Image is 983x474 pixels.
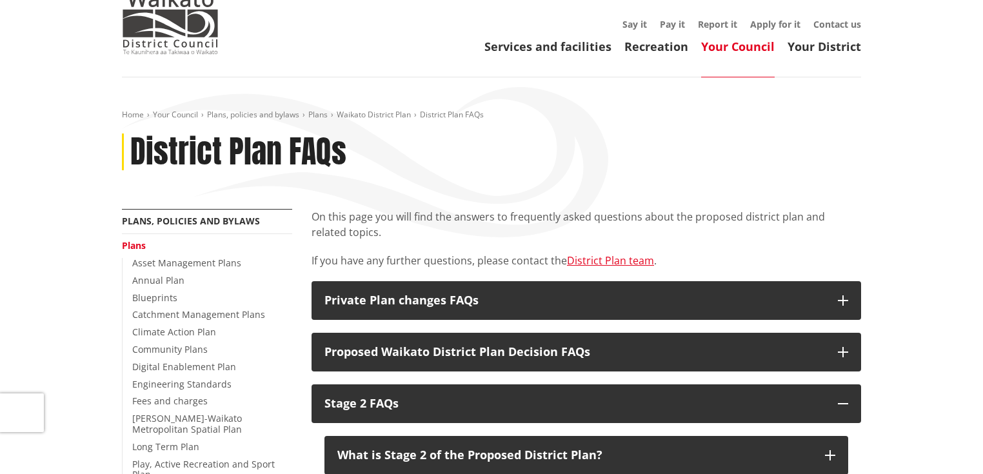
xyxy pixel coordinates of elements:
a: Waikato District Plan [337,109,411,120]
a: Blueprints [132,291,177,304]
a: Contact us [813,18,861,30]
a: Plans [122,239,146,252]
h3: What is Stage 2 of the Proposed District Plan? [337,449,812,462]
a: Climate Action Plan [132,326,216,338]
nav: breadcrumb [122,110,861,121]
h1: District Plan FAQs [130,133,346,171]
h3: Stage 2 FAQs [324,397,825,410]
a: Services and facilities [484,39,611,54]
a: Home [122,109,144,120]
button: Stage 2 FAQs [312,384,861,423]
a: Report it [698,18,737,30]
p: On this page you will find the answers to frequently asked questions about the proposed district ... [312,209,861,240]
h3: Private Plan changes FAQs [324,294,825,307]
a: Apply for it [750,18,800,30]
a: Catchment Management Plans [132,308,265,321]
a: District Plan team [567,253,654,268]
a: Fees and charges [132,395,208,407]
a: [PERSON_NAME]-Waikato Metropolitan Spatial Plan [132,412,242,435]
iframe: Messenger Launcher [924,420,970,466]
a: Digital Enablement Plan [132,360,236,373]
p: If you have any further questions, please contact the . [312,253,861,268]
button: Proposed Waikato District Plan Decision FAQs [312,333,861,371]
a: Community Plans [132,343,208,355]
a: Recreation [624,39,688,54]
h3: Proposed Waikato District Plan Decision FAQs [324,346,825,359]
a: Your Council [153,109,198,120]
a: Annual Plan [132,274,184,286]
a: Engineering Standards [132,378,232,390]
a: Your Council [701,39,775,54]
a: Pay it [660,18,685,30]
a: Long Term Plan [132,440,199,453]
a: Your District [788,39,861,54]
span: District Plan FAQs [420,109,484,120]
a: Asset Management Plans [132,257,241,269]
a: Plans, policies and bylaws [122,215,260,227]
a: Plans, policies and bylaws [207,109,299,120]
a: Plans [308,109,328,120]
button: Private Plan changes FAQs [312,281,861,320]
a: Say it [622,18,647,30]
